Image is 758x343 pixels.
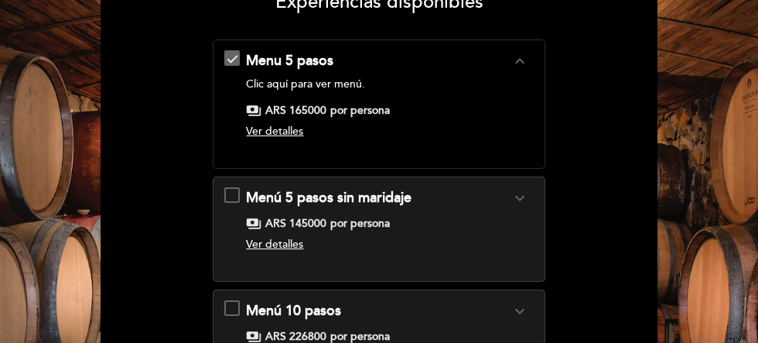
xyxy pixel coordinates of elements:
i: expand_more [510,302,529,321]
span: Ver detalles [246,238,303,251]
md-checkbox: Menú 5 pasos sin maridaje expand_more Clic aquí para ver menú. payments ARS 145000 por persona Ve... [224,188,533,258]
span: por persona [330,216,390,232]
span: por persona [330,103,390,118]
button: expand_more [506,301,534,321]
i: expand_more [510,189,529,208]
a: Clic aquí para ver menú. [246,77,365,91]
span: payments [246,103,261,118]
span: ARS 165000 [265,103,326,118]
span: Ver detalles [246,125,303,138]
span: Menú 10 pasos [246,302,341,319]
i: expand_less [510,52,529,70]
span: ARS 145000 [265,216,326,232]
button: expand_more [506,188,534,208]
span: Menu 5 pasos [246,52,333,69]
md-checkbox: Menu 5 pasos expand_more Clic aquí para ver menú. payments ARS 165000 por persona Ver detalles [224,51,533,145]
button: expand_less [506,51,534,71]
span: Menú 5 pasos sin maridaje [246,189,411,206]
span: payments [246,216,261,232]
